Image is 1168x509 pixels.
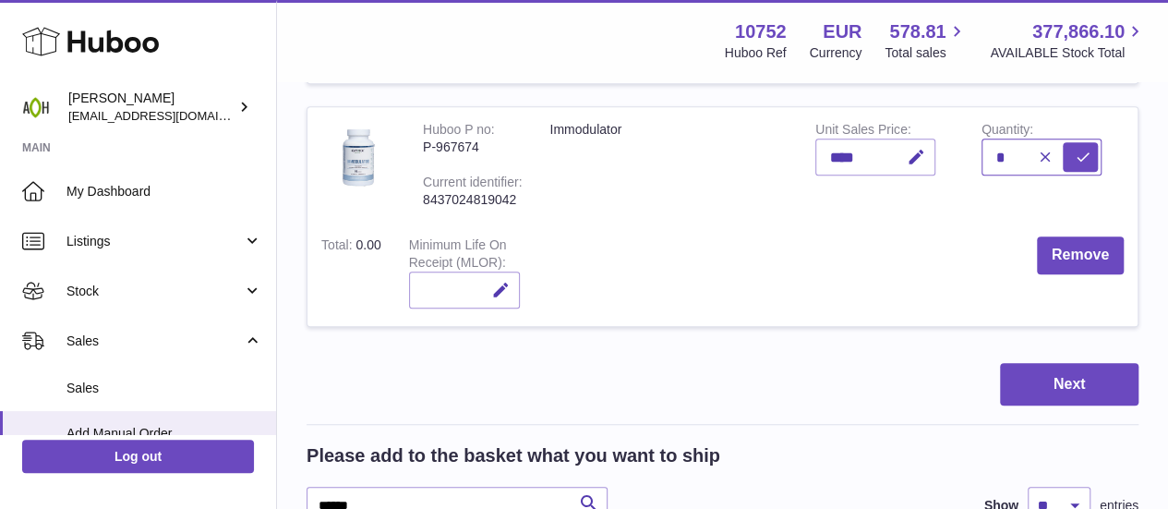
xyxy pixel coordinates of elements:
img: Immodulator [321,121,395,195]
span: My Dashboard [66,183,262,200]
span: Stock [66,283,243,300]
label: Quantity [981,122,1033,141]
span: AVAILABLE Stock Total [990,44,1146,62]
span: Total sales [885,44,967,62]
a: 578.81 Total sales [885,19,967,62]
span: Sales [66,380,262,397]
div: Currency [810,44,862,62]
span: [EMAIL_ADDRESS][DOMAIN_NAME] [68,108,271,123]
span: Sales [66,333,243,350]
div: Huboo P no [423,122,495,141]
div: 8437024819042 [423,191,522,209]
span: Add Manual Order [66,425,262,442]
div: Huboo Ref [725,44,787,62]
span: Listings [66,233,243,250]
button: Next [1000,363,1138,406]
strong: 10752 [735,19,787,44]
a: 377,866.10 AVAILABLE Stock Total [990,19,1146,62]
label: Unit Sales Price [815,122,910,141]
label: Total [321,237,355,257]
img: internalAdmin-10752@internal.huboo.com [22,93,50,121]
span: 0.00 [355,237,380,252]
button: Remove [1037,236,1124,274]
div: Current identifier [423,175,522,194]
td: Immodulator [536,107,801,222]
a: Log out [22,440,254,473]
label: Minimum Life On Receipt (MLOR) [409,237,507,274]
div: [PERSON_NAME] [68,90,235,125]
div: P-967674 [423,139,522,156]
span: 578.81 [889,19,945,44]
span: 377,866.10 [1032,19,1125,44]
h2: Please add to the basket what you want to ship [307,443,720,468]
strong: EUR [823,19,861,44]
